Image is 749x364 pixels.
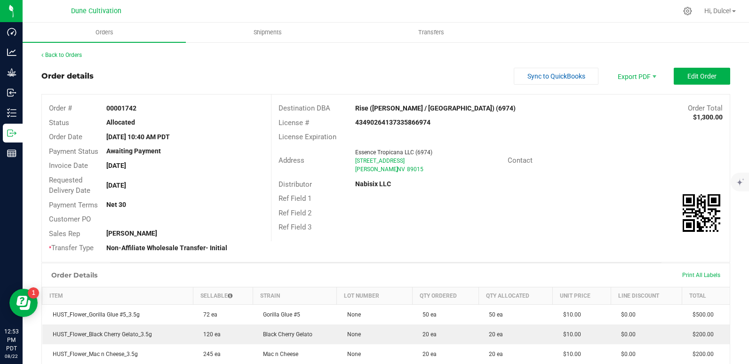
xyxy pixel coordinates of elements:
span: HUST_Flower_Gorilla Glue #5_3.5g [48,311,140,318]
inline-svg: Outbound [7,128,16,138]
span: Ref Field 2 [279,209,311,217]
span: None [343,351,361,357]
qrcode: 00001742 [683,194,720,232]
h1: Order Details [51,271,97,279]
span: None [343,311,361,318]
span: Shipments [241,28,295,37]
strong: [PERSON_NAME] [106,229,157,237]
div: Order details [41,71,94,82]
span: Address [279,156,304,165]
span: $200.00 [688,331,714,338]
span: Distributor [279,180,312,189]
strong: 00001742 [106,104,136,112]
span: Destination DBA [279,104,330,112]
th: Qty Ordered [412,287,478,304]
th: Strain [253,287,336,304]
span: $200.00 [688,351,714,357]
span: License # [279,119,309,127]
span: Dune Cultivation [71,7,121,15]
span: Requested Delivery Date [49,176,90,195]
th: Unit Price [553,287,611,304]
inline-svg: Grow [7,68,16,77]
span: [PERSON_NAME] [355,166,398,173]
span: Order # [49,104,72,112]
strong: Awaiting Payment [106,147,161,155]
inline-svg: Reports [7,149,16,158]
strong: Nabisix LLC [355,180,391,188]
span: 89015 [407,166,423,173]
span: $0.00 [616,351,636,357]
span: $0.00 [616,331,636,338]
span: 20 ea [484,331,503,338]
strong: Rise ([PERSON_NAME] / [GEOGRAPHIC_DATA]) (6974) [355,104,516,112]
span: 72 ea [199,311,217,318]
button: Edit Order [674,68,730,85]
span: Gorilla Glue #5 [258,311,300,318]
th: Sellable [193,287,253,304]
span: Transfers [406,28,457,37]
span: , [396,166,397,173]
th: Lot Number [337,287,412,304]
span: Payment Terms [49,201,98,209]
span: $10.00 [558,311,581,318]
span: 20 ea [418,331,437,338]
span: 120 ea [199,331,221,338]
img: Scan me! [683,194,720,232]
th: Qty Allocated [478,287,553,304]
strong: [DATE] 10:40 AM PDT [106,133,170,141]
strong: [DATE] [106,162,126,169]
span: Customer PO [49,215,91,223]
strong: [DATE] [106,182,126,189]
strong: Allocated [106,119,135,126]
th: Line Discount [611,287,682,304]
span: Mac n Cheese [258,351,298,357]
span: Hi, Dulce! [704,7,731,15]
span: Status [49,119,69,127]
a: Back to Orders [41,52,82,58]
span: Payment Status [49,147,98,156]
span: $0.00 [616,311,636,318]
li: Export PDF [608,68,664,85]
strong: 43490264137335866974 [355,119,430,126]
span: Sync to QuickBooks [527,72,585,80]
span: Black Cherry Gelato [258,331,312,338]
p: 08/22 [4,353,18,360]
span: None [343,331,361,338]
span: $10.00 [558,331,581,338]
iframe: Resource center [9,289,38,317]
span: HUST_Flower_Black Cherry Gelato_3.5g [48,331,152,338]
span: 20 ea [418,351,437,357]
inline-svg: Analytics [7,47,16,57]
th: Total [682,287,730,304]
span: Ref Field 3 [279,223,311,231]
a: Transfers [350,23,513,42]
strong: $1,300.00 [693,113,723,121]
inline-svg: Inbound [7,88,16,97]
span: Essence Tropicana LLC (6974) [355,149,432,156]
div: Manage settings [682,7,693,16]
span: HUST_Flower_Mac n Cheese_3.5g [48,351,138,357]
p: 12:53 PM PDT [4,327,18,353]
span: Ref Field 1 [279,194,311,203]
strong: Non-Affiliate Wholesale Transfer- Initial [106,244,227,252]
span: Print All Labels [682,272,720,278]
a: Orders [23,23,186,42]
span: NV [397,166,405,173]
span: [STREET_ADDRESS] [355,158,405,164]
span: Transfer Type [49,244,94,252]
span: Edit Order [687,72,717,80]
span: Order Date [49,133,82,141]
span: License Expiration [279,133,336,141]
span: Contact [508,156,533,165]
span: Order Total [688,104,723,112]
span: $10.00 [558,351,581,357]
inline-svg: Inventory [7,108,16,118]
inline-svg: Dashboard [7,27,16,37]
span: Orders [83,28,126,37]
iframe: Resource center unread badge [28,287,39,299]
span: 20 ea [484,351,503,357]
span: Invoice Date [49,161,88,170]
span: 50 ea [484,311,503,318]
